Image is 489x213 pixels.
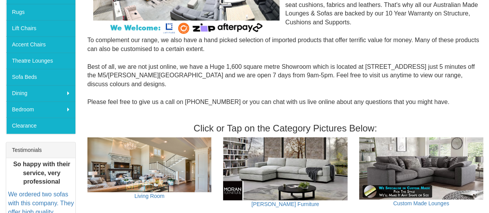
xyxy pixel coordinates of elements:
a: Sofa Beds [6,69,75,85]
h3: Click or Tap on the Category Pictures Below: [87,123,483,133]
a: Accent Chairs [6,36,75,53]
div: Testimonials [6,142,75,158]
img: Living Room [87,137,211,192]
a: Rugs [6,4,75,20]
a: Custom Made Lounges [393,200,449,206]
a: Lift Chairs [6,20,75,36]
a: Clearance [6,118,75,134]
b: So happy with their service, very professional [13,161,70,185]
a: Bedroom [6,101,75,118]
a: Theatre Lounges [6,53,75,69]
a: Dining [6,85,75,101]
a: [PERSON_NAME] Furniture [251,201,319,207]
img: Custom Made Lounges [359,137,483,199]
a: Living Room [135,193,165,199]
img: Moran Furniture [223,137,347,200]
